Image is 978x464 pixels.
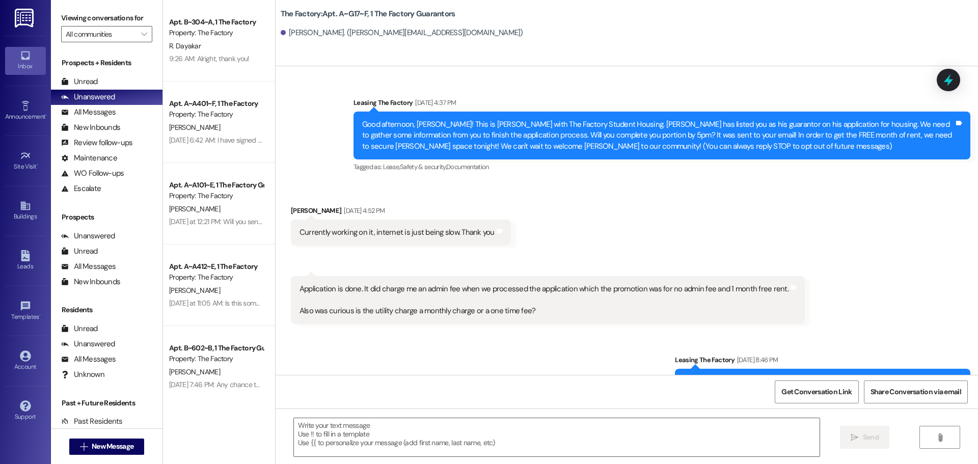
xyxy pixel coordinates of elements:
[281,28,523,38] div: [PERSON_NAME]. ([PERSON_NAME][EMAIL_ADDRESS][DOMAIN_NAME])
[5,147,46,175] a: Site Visit •
[169,380,431,389] div: [DATE] 7:46 PM: Any chance these reminder text messages can get sent at NOT 12:15am?
[354,97,970,112] div: Leasing The Factory
[66,26,136,42] input: All communities
[169,217,347,226] div: [DATE] at 12:21 PM: Will you send him a link for the new lease?
[15,9,36,28] img: ResiDesk Logo
[5,247,46,275] a: Leads
[61,246,98,257] div: Unread
[51,212,162,223] div: Prospects
[169,54,249,63] div: 9:26 AM: Alright, thank you!
[400,162,446,171] span: Safety & security ,
[936,433,944,442] i: 
[37,161,38,169] span: •
[300,227,495,238] div: Currently working on it, internet is just being slow. Thank you
[61,231,115,241] div: Unanswered
[851,433,858,442] i: 
[675,354,970,369] div: Leasing The Factory
[169,180,263,190] div: Apt. A~A101~E, 1 The Factory Guarantors
[169,109,263,120] div: Property: The Factory
[92,441,133,452] span: New Message
[61,323,98,334] div: Unread
[383,162,400,171] span: Lease ,
[300,284,789,316] div: Application is done. It did charge me an admin fee when we processed the application which the pr...
[871,387,961,397] span: Share Conversation via email
[413,97,456,108] div: [DATE] 4:37 PM
[61,416,123,427] div: Past Residents
[281,9,455,19] b: The Factory: Apt. A~G17~F, 1 The Factory Guarantors
[69,439,145,455] button: New Message
[61,76,98,87] div: Unread
[735,354,778,365] div: [DATE] 8:46 PM
[169,98,263,109] div: Apt. A~A401~F, 1 The Factory
[61,138,132,148] div: Review follow-ups
[864,380,968,403] button: Share Conversation via email
[141,30,147,38] i: 
[169,204,220,213] span: [PERSON_NAME]
[51,398,162,408] div: Past + Future Residents
[39,312,41,319] span: •
[169,190,263,201] div: Property: The Factory
[61,122,120,133] div: New Inbounds
[61,339,115,349] div: Unanswered
[61,92,115,102] div: Unanswered
[45,112,47,119] span: •
[169,123,220,132] span: [PERSON_NAME]
[775,380,858,403] button: Get Conversation Link
[61,153,117,163] div: Maintenance
[354,159,970,174] div: Tagged as:
[61,277,120,287] div: New Inbounds
[61,261,116,272] div: All Messages
[61,107,116,118] div: All Messages
[840,426,889,449] button: Send
[291,205,511,220] div: [PERSON_NAME]
[169,343,263,353] div: Apt. B~602~B, 1 The Factory Guarantors
[341,205,385,216] div: [DATE] 4:52 PM
[781,387,852,397] span: Get Conversation Link
[169,28,263,38] div: Property: The Factory
[5,47,46,74] a: Inbox
[61,168,124,179] div: WO Follow-ups
[169,298,478,308] div: [DATE] at 11:05 AM: Is this something you guys can fix without charging [DEMOGRAPHIC_DATA] reside...
[169,353,263,364] div: Property: The Factory
[169,135,404,145] div: [DATE] 6:42 AM: I have signed the free rent document and that charge is not off.
[169,272,263,283] div: Property: The Factory
[863,432,879,443] span: Send
[362,119,954,152] div: Good afternoon, [PERSON_NAME]! This is [PERSON_NAME] with The Factory Student Housing. [PERSON_NA...
[169,41,201,50] span: R. Dayakar
[61,369,104,380] div: Unknown
[5,197,46,225] a: Buildings
[446,162,489,171] span: Documentation
[169,261,263,272] div: Apt. A~A412~E, 1 The Factory
[80,443,88,451] i: 
[51,305,162,315] div: Residents
[169,286,220,295] span: [PERSON_NAME]
[61,183,101,194] div: Escalate
[169,17,263,28] div: Apt. B~304~A, 1 The Factory
[61,354,116,365] div: All Messages
[61,10,152,26] label: Viewing conversations for
[5,297,46,325] a: Templates •
[169,367,220,376] span: [PERSON_NAME]
[5,347,46,375] a: Account
[51,58,162,68] div: Prospects + Residents
[5,397,46,425] a: Support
